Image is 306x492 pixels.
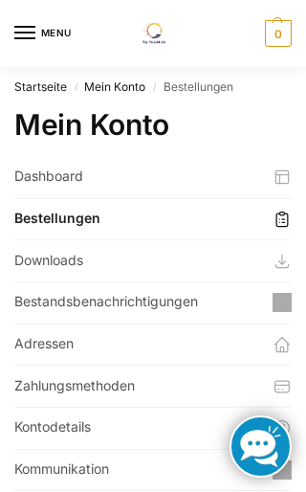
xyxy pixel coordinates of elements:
a: Downloads [14,240,292,281]
a: 0 [260,20,292,47]
span: 0 [265,20,292,47]
a: Dashboard [14,157,292,198]
a: Bestellungen [14,199,292,240]
a: Kontodetails [14,408,292,449]
a: Kommunikation [14,450,292,491]
a: Zahlungsmethoden [14,366,292,407]
span: / [67,80,84,94]
a: Adressen [14,324,292,366]
button: Menu [14,19,72,48]
nav: Cart contents [260,20,292,47]
img: Solaranlagen, Speicheranlagen und Energiesparprodukte [130,23,175,44]
nav: Breadcrumb [14,67,292,107]
a: Bestandsbenachrichtigungen [14,282,292,324]
span: / [145,80,163,94]
a: Mein Konto [84,79,145,94]
a: Startseite [14,79,67,94]
h1: Mein Konto [14,107,292,142]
